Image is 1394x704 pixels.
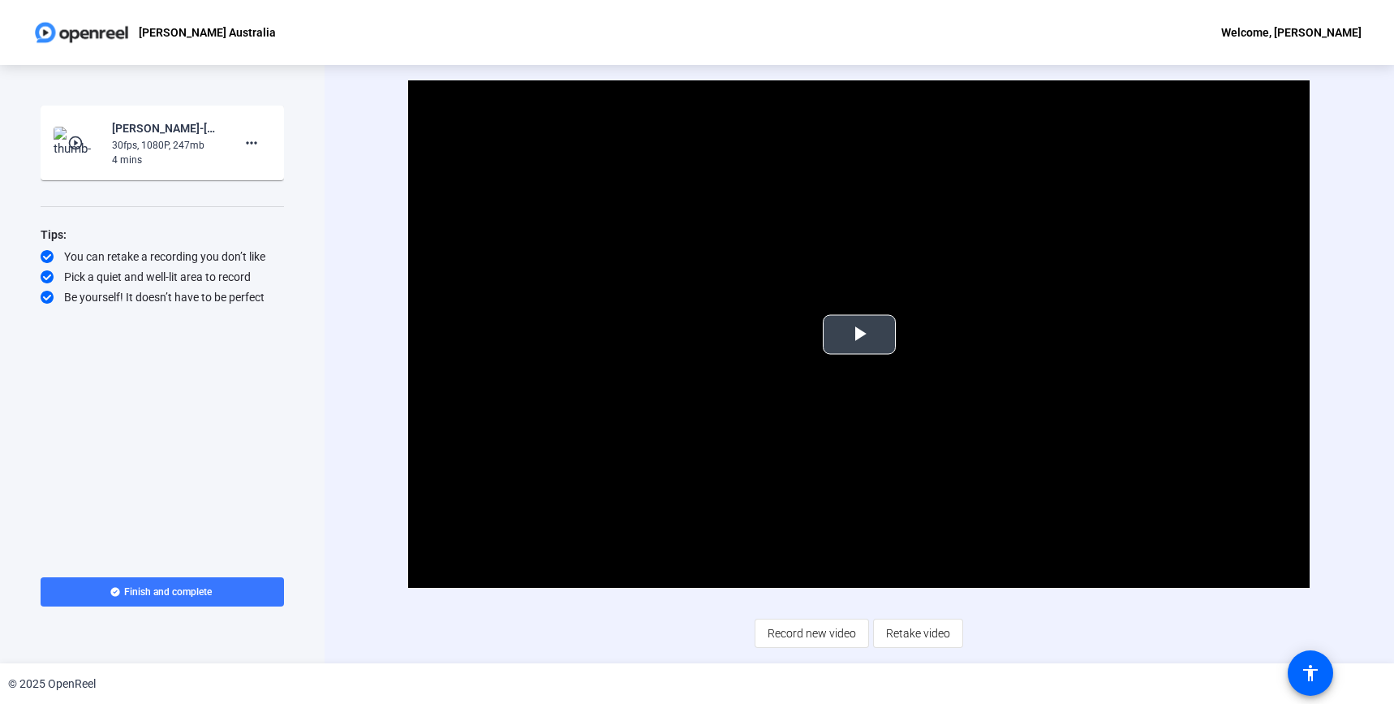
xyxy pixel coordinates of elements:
[112,153,221,167] div: 4 mins
[54,127,101,159] img: thumb-nail
[823,314,896,354] button: Play Video
[32,16,131,49] img: OpenReel logo
[112,138,221,153] div: 30fps, 1080P, 247mb
[41,577,284,607] button: Finish and complete
[242,133,261,153] mat-icon: more_horiz
[886,618,950,649] span: Retake video
[1221,23,1362,42] div: Welcome, [PERSON_NAME]
[41,289,284,305] div: Be yourself! It doesn’t have to be perfect
[873,619,963,648] button: Retake video
[139,23,276,42] p: [PERSON_NAME] Australia
[755,619,869,648] button: Record new video
[408,80,1310,588] div: Video Player
[768,618,856,649] span: Record new video
[41,269,284,285] div: Pick a quiet and well-lit area to record
[67,135,87,151] mat-icon: play_circle_outline
[8,676,96,693] div: © 2025 OpenReel
[41,248,284,265] div: You can retake a recording you don’t like
[1301,663,1320,683] mat-icon: accessibility
[124,585,212,598] span: Finish and complete
[41,225,284,244] div: Tips:
[112,119,221,138] div: [PERSON_NAME]-[PERSON_NAME] Australia-[PERSON_NAME] Australia-1755202011076-webcam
